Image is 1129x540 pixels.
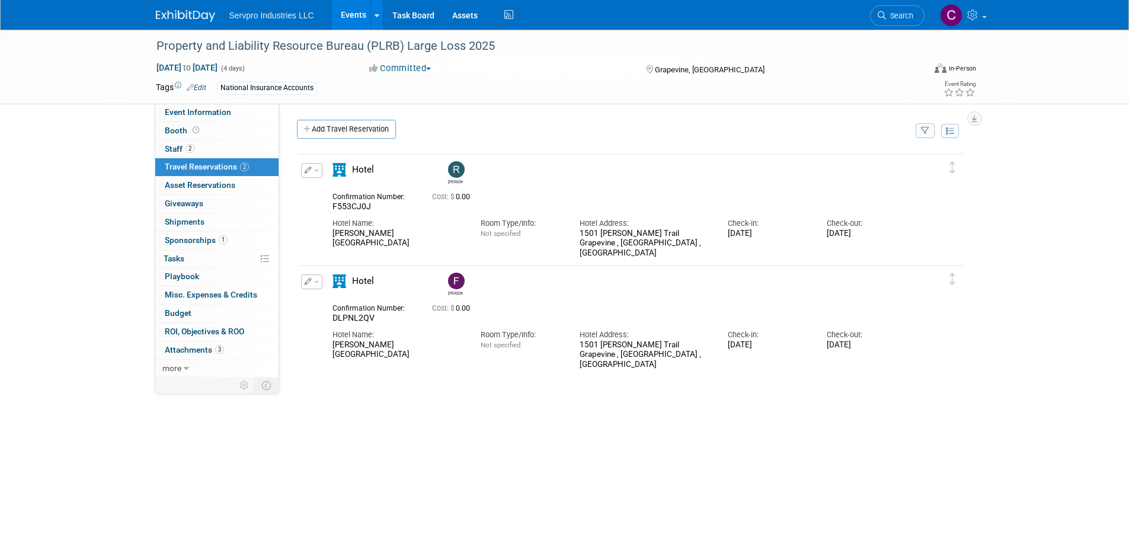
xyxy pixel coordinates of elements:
a: Asset Reservations [155,177,279,194]
span: 2 [185,144,194,153]
td: Personalize Event Tab Strip [234,378,255,393]
img: ExhibitDay [156,10,215,22]
img: Rick Dubois [448,161,465,178]
div: Hotel Address: [580,330,710,340]
span: Sponsorships [165,235,228,245]
i: Hotel [332,163,346,177]
img: Chris Chassagneux [940,4,962,27]
i: Click and drag to move item [949,162,955,174]
div: Check-in: [728,330,809,340]
div: [DATE] [827,229,908,239]
div: Room Type/Info: [481,330,562,340]
span: Cost: $ [432,304,456,312]
span: more [162,363,181,373]
span: 1 [219,235,228,244]
span: Budget [165,308,191,318]
div: Hotel Name: [332,218,463,229]
div: 1501 [PERSON_NAME] Trail Grapevine , [GEOGRAPHIC_DATA] , [GEOGRAPHIC_DATA] [580,340,710,370]
div: National Insurance Accounts [217,82,317,94]
span: Giveaways [165,199,203,208]
div: Check-in: [728,218,809,229]
span: Not specified [481,229,520,238]
a: Tasks [155,250,279,268]
span: [DATE] [DATE] [156,62,218,73]
div: Hotel Name: [332,330,463,340]
span: Cost: $ [432,193,456,201]
a: Travel Reservations2 [155,158,279,176]
div: frederick zebro [448,289,463,296]
span: Not specified [481,341,520,349]
span: Tasks [164,254,184,263]
td: Tags [156,81,206,95]
span: 3 [215,345,224,354]
div: Event Format [855,62,977,79]
div: Rick Dubois [445,161,466,184]
span: Booth not reserved yet [190,126,202,135]
span: 0.00 [432,304,475,312]
a: Event Information [155,104,279,122]
a: Edit [187,84,206,92]
a: Playbook [155,268,279,286]
div: [PERSON_NAME][GEOGRAPHIC_DATA] [332,229,463,249]
a: Shipments [155,213,279,231]
span: ROI, Objectives & ROO [165,327,244,336]
span: Event Information [165,107,231,117]
span: Staff [165,144,194,154]
span: to [181,63,193,72]
span: 0.00 [432,193,475,201]
div: In-Person [948,64,976,73]
a: Giveaways [155,195,279,213]
div: Room Type/Info: [481,218,562,229]
div: frederick zebro [445,273,466,296]
div: [DATE] [827,340,908,350]
a: ROI, Objectives & ROO [155,323,279,341]
td: Toggle Event Tabs [254,378,279,393]
a: Attachments3 [155,341,279,359]
i: Filter by Traveler [921,127,929,135]
span: Playbook [165,271,199,281]
img: frederick zebro [448,273,465,289]
span: F553CJ0J [332,202,371,211]
span: Shipments [165,217,204,226]
span: Attachments [165,345,224,354]
i: Click and drag to move item [949,273,955,285]
a: Staff2 [155,140,279,158]
div: Hotel Address: [580,218,710,229]
div: Confirmation Number: [332,189,414,202]
div: Property and Liability Resource Bureau (PLRB) Large Loss 2025 [152,36,907,57]
a: Add Travel Reservation [297,120,396,139]
a: Misc. Expenses & Credits [155,286,279,304]
span: Asset Reservations [165,180,235,190]
a: Search [870,5,925,26]
span: Booth [165,126,202,135]
div: Check-out: [827,330,908,340]
span: Hotel [352,164,374,175]
span: Travel Reservations [165,162,249,171]
div: Confirmation Number: [332,301,414,313]
span: 2 [240,162,249,171]
div: [PERSON_NAME][GEOGRAPHIC_DATA] [332,340,463,360]
span: Servpro Industries LLC [229,11,314,20]
div: Rick Dubois [448,178,463,184]
div: Check-out: [827,218,908,229]
a: more [155,360,279,378]
a: Booth [155,122,279,140]
div: [DATE] [728,229,809,239]
img: Format-Inperson.png [935,63,946,73]
span: Hotel [352,276,374,286]
span: Misc. Expenses & Credits [165,290,257,299]
div: Event Rating [944,81,976,87]
span: DLPNL2QV [332,313,375,322]
a: Sponsorships1 [155,232,279,250]
i: Hotel [332,274,346,288]
button: Committed [365,62,436,75]
span: (4 days) [220,65,245,72]
div: [DATE] [728,340,809,350]
a: Budget [155,305,279,322]
span: Grapevine, [GEOGRAPHIC_DATA] [655,65,765,74]
span: Search [886,11,913,20]
div: 1501 [PERSON_NAME] Trail Grapevine , [GEOGRAPHIC_DATA] , [GEOGRAPHIC_DATA] [580,229,710,258]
